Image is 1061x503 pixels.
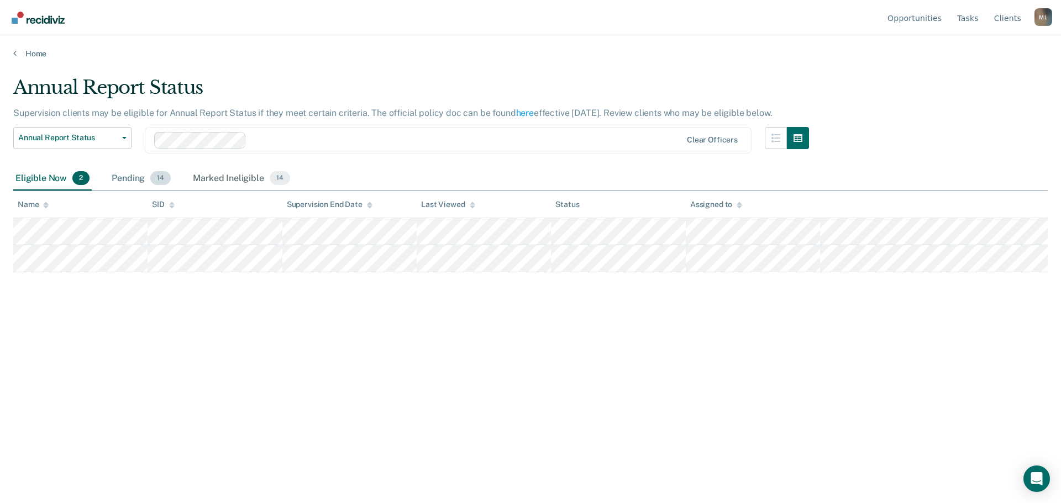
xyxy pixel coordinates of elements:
[555,200,579,209] div: Status
[12,12,65,24] img: Recidiviz
[287,200,372,209] div: Supervision End Date
[18,133,118,142] span: Annual Report Status
[191,167,292,191] div: Marked Ineligible14
[152,200,175,209] div: SID
[13,127,132,149] button: Annual Report Status
[13,108,772,118] p: Supervision clients may be eligible for Annual Report Status if they meet certain criteria. The o...
[516,108,534,118] a: here
[72,171,90,186] span: 2
[13,49,1048,59] a: Home
[13,167,92,191] div: Eligible Now2
[687,135,738,145] div: Clear officers
[109,167,173,191] div: Pending14
[18,200,49,209] div: Name
[1034,8,1052,26] button: Profile dropdown button
[690,200,742,209] div: Assigned to
[13,76,809,108] div: Annual Report Status
[1034,8,1052,26] div: M L
[270,171,290,186] span: 14
[421,200,475,209] div: Last Viewed
[150,171,171,186] span: 14
[1023,465,1050,492] div: Open Intercom Messenger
